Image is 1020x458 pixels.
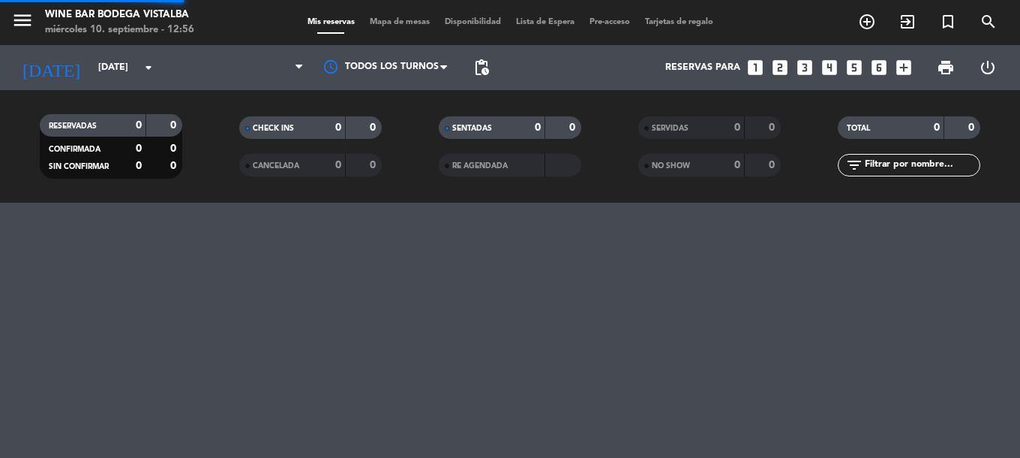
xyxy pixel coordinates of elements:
[253,162,299,170] span: CANCELADA
[979,13,997,31] i: search
[582,18,637,26] span: Pre-acceso
[170,120,179,131] strong: 0
[937,59,955,77] span: print
[45,23,194,38] div: miércoles 10. septiembre - 12:56
[136,143,142,154] strong: 0
[858,13,876,31] i: add_circle_outline
[452,162,508,170] span: RE AGENDADA
[637,18,721,26] span: Tarjetas de regalo
[170,161,179,171] strong: 0
[472,59,490,77] span: pending_actions
[452,125,492,132] span: SENTADAS
[770,58,790,77] i: looks_two
[170,143,179,154] strong: 0
[844,58,864,77] i: looks_5
[967,45,1009,90] div: LOG OUT
[335,160,341,170] strong: 0
[45,8,194,23] div: Wine Bar Bodega Vistalba
[49,163,109,170] span: SIN CONFIRMAR
[734,160,740,170] strong: 0
[139,59,157,77] i: arrow_drop_down
[939,13,957,31] i: turned_in_not
[11,9,34,32] i: menu
[894,58,913,77] i: add_box
[845,156,863,174] i: filter_list
[734,122,740,133] strong: 0
[535,122,541,133] strong: 0
[795,58,814,77] i: looks_3
[300,18,362,26] span: Mis reservas
[979,59,997,77] i: power_settings_new
[652,162,690,170] span: NO SHOW
[869,58,889,77] i: looks_6
[253,125,294,132] span: CHECK INS
[769,122,778,133] strong: 0
[362,18,437,26] span: Mapa de mesas
[136,161,142,171] strong: 0
[847,125,870,132] span: TOTAL
[934,122,940,133] strong: 0
[569,122,578,133] strong: 0
[11,51,91,84] i: [DATE]
[335,122,341,133] strong: 0
[863,157,979,173] input: Filtrar por nombre...
[437,18,508,26] span: Disponibilidad
[370,122,379,133] strong: 0
[820,58,839,77] i: looks_4
[769,160,778,170] strong: 0
[745,58,765,77] i: looks_one
[49,146,100,153] span: CONFIRMADA
[652,125,688,132] span: SERVIDAS
[49,122,97,130] span: RESERVADAS
[968,122,977,133] strong: 0
[508,18,582,26] span: Lista de Espera
[665,62,740,73] span: Reservas para
[370,160,379,170] strong: 0
[898,13,916,31] i: exit_to_app
[136,120,142,131] strong: 0
[11,9,34,37] button: menu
